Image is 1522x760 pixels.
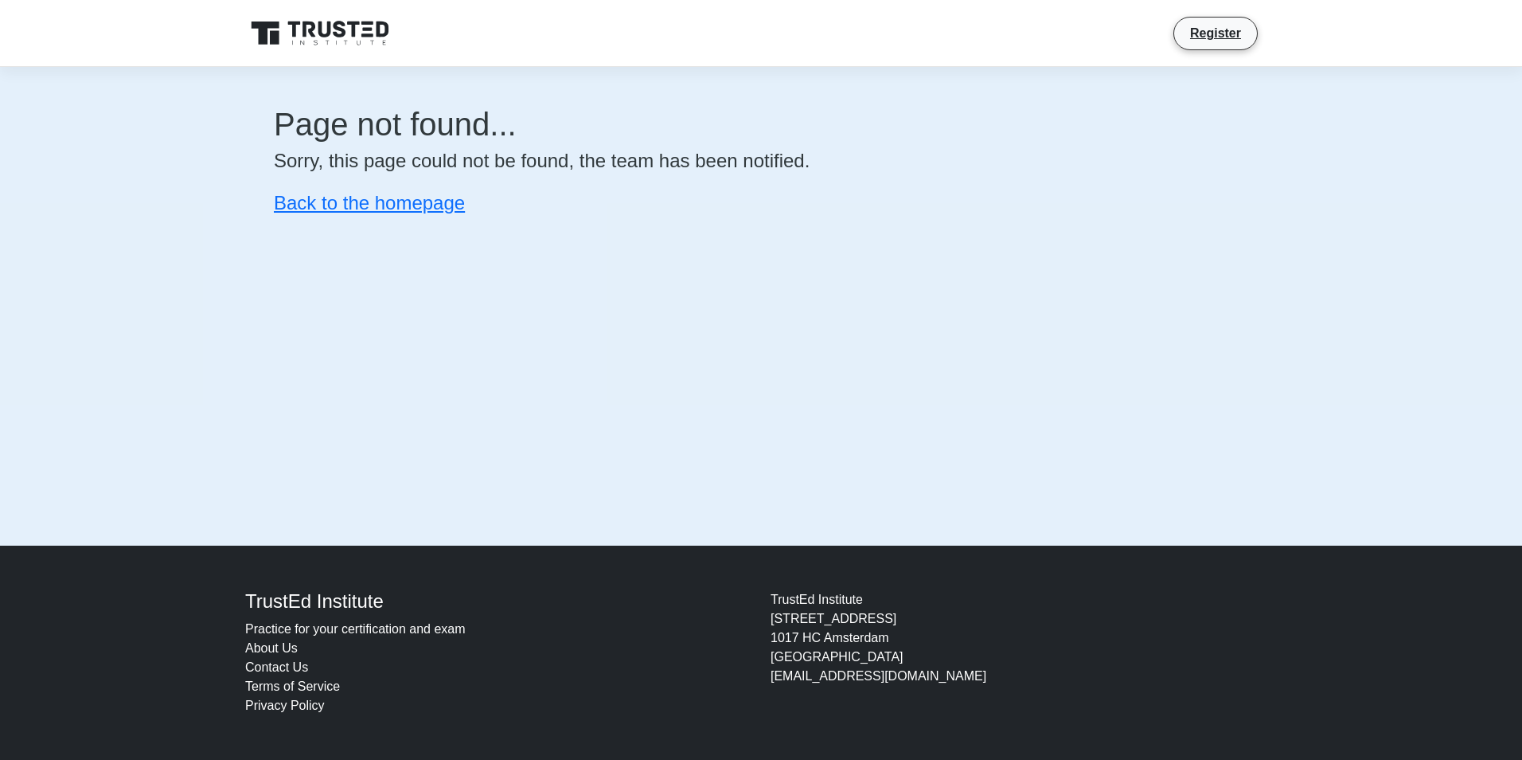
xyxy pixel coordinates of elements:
[274,192,465,214] a: Back to the homepage
[245,660,308,674] a: Contact Us
[245,699,325,712] a: Privacy Policy
[761,590,1286,715] div: TrustEd Institute [STREET_ADDRESS] 1017 HC Amsterdam [GEOGRAPHIC_DATA] [EMAIL_ADDRESS][DOMAIN_NAME]
[274,150,1248,173] h4: Sorry, this page could not be found, the team has been notified.
[245,641,298,655] a: About Us
[1181,23,1251,43] a: Register
[274,105,1248,143] h1: Page not found...
[245,622,466,636] a: Practice for your certification and exam
[245,590,751,613] h4: TrustEd Institute
[245,680,340,693] a: Terms of Service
